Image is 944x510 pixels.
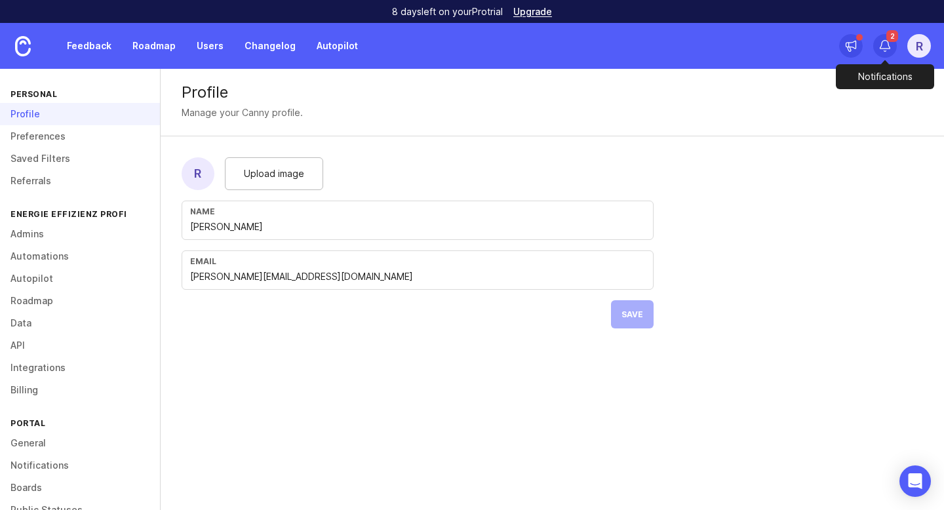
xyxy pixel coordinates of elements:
span: Upload image [244,167,304,181]
a: Changelog [237,34,304,58]
div: Notifications [836,64,934,89]
div: Manage your Canny profile. [182,106,303,120]
a: Roadmap [125,34,184,58]
img: Canny Home [15,36,31,56]
div: Email [190,256,645,266]
p: 8 days left on your Pro trial [392,5,503,18]
div: Profile [182,85,923,100]
a: Upgrade [513,7,552,16]
a: Feedback [59,34,119,58]
a: Autopilot [309,34,366,58]
div: R [182,157,214,190]
div: Open Intercom Messenger [899,465,931,497]
span: 2 [886,30,898,42]
div: Name [190,206,645,216]
button: R [907,34,931,58]
a: Users [189,34,231,58]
